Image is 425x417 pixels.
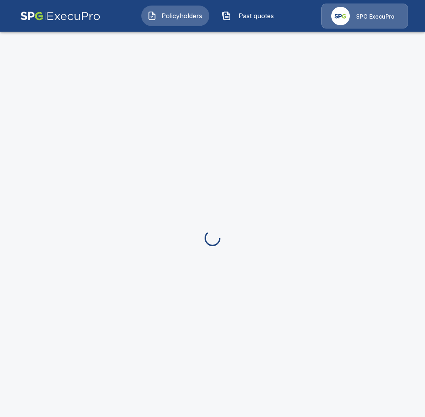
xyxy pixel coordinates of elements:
p: SPG ExecuPro [356,13,395,21]
img: Policyholders Icon [147,11,157,21]
button: Past quotes IconPast quotes [216,6,284,26]
a: Agency IconSPG ExecuPro [321,4,408,28]
span: Past quotes [234,11,278,21]
img: Past quotes Icon [222,11,231,21]
img: Agency Icon [331,7,350,25]
button: Policyholders IconPolicyholders [141,6,209,26]
img: AA Logo [20,4,101,28]
span: Policyholders [160,11,203,21]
